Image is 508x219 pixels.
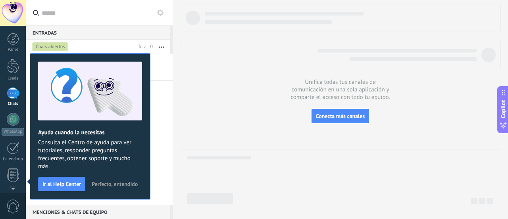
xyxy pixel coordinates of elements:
[33,42,68,52] div: Chats abiertos
[135,43,153,51] div: Total: 0
[316,112,365,120] span: Conecta más canales
[26,205,170,219] div: Menciones & Chats de equipo
[2,128,24,136] div: WhatsApp
[2,47,25,52] div: Panel
[312,109,369,123] button: Conecta más canales
[88,178,141,190] button: Perfecto, entendido
[38,177,85,191] button: Ir al Help Center
[2,157,25,162] div: Calendario
[38,139,142,171] span: Consulta el Centro de ayuda para ver tutoriales, responder preguntas frecuentes, obtener soporte ...
[38,129,142,136] h2: Ayuda cuando la necesitas
[26,25,170,40] div: Entradas
[2,76,25,81] div: Leads
[499,100,507,118] span: Copilot
[2,101,25,107] div: Chats
[42,181,81,187] span: Ir al Help Center
[92,181,138,187] span: Perfecto, entendido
